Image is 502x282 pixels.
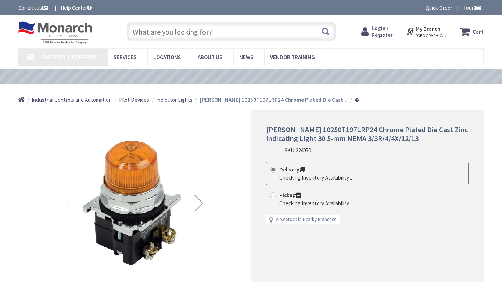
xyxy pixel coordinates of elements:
a: Indicator Lights [156,96,193,104]
strong: Delivery [279,166,305,173]
strong: [PERSON_NAME] 10250T197LRP24 Chrome Plated Die Cast... [200,96,348,103]
a: View Stock in Nearby Branches [276,216,336,223]
div: SKU: [284,147,311,154]
span: Vendor Training [270,54,315,61]
a: Industrial Controls and Automation [32,96,112,104]
span: Industrial Controls and Automation [32,96,112,103]
img: Eaton 10250T197LRP24 Chrome Plated Die Cast Zinc Indicating Light 30.5-mm NEMA 3/3R/4/4X/12/13 [56,124,214,282]
span: [PERSON_NAME] 10250T197LRP24 Chrome Plated Die Cast Zinc Indicating Light 30.5-mm NEMA 3/3R/4/4X/... [266,125,468,143]
span: Locations [153,54,181,61]
strong: Pickup [279,192,301,199]
strong: Cart [473,25,484,38]
a: Help Center [61,4,92,11]
a: VIEW OUR VIDEO TRAINING LIBRARY [181,73,309,81]
div: Checking Inventory Availability... [279,174,352,181]
span: Indicator Lights [156,96,193,103]
a: Contact us [18,4,49,11]
span: About Us [198,54,222,61]
input: What are you looking for? [127,22,336,41]
img: Monarch Electric Company [18,21,92,44]
span: Services [114,54,136,61]
a: Login / Register [361,25,393,38]
span: Login / Register [372,25,393,38]
span: Tour [463,4,482,11]
a: Pilot Devices [119,96,149,104]
a: Quick Order [426,4,452,11]
a: Cart [460,25,484,38]
div: My Branch [GEOGRAPHIC_DATA], [GEOGRAPHIC_DATA] [406,25,447,38]
span: 224950 [295,147,311,154]
span: [GEOGRAPHIC_DATA], [GEOGRAPHIC_DATA] [416,33,447,39]
span: News [239,54,253,61]
strong: My Branch [416,25,440,32]
span: Pilot Devices [119,96,149,103]
span: Shop By Category [41,53,97,61]
div: Next [184,124,214,282]
div: Checking Inventory Availability... [279,199,352,207]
